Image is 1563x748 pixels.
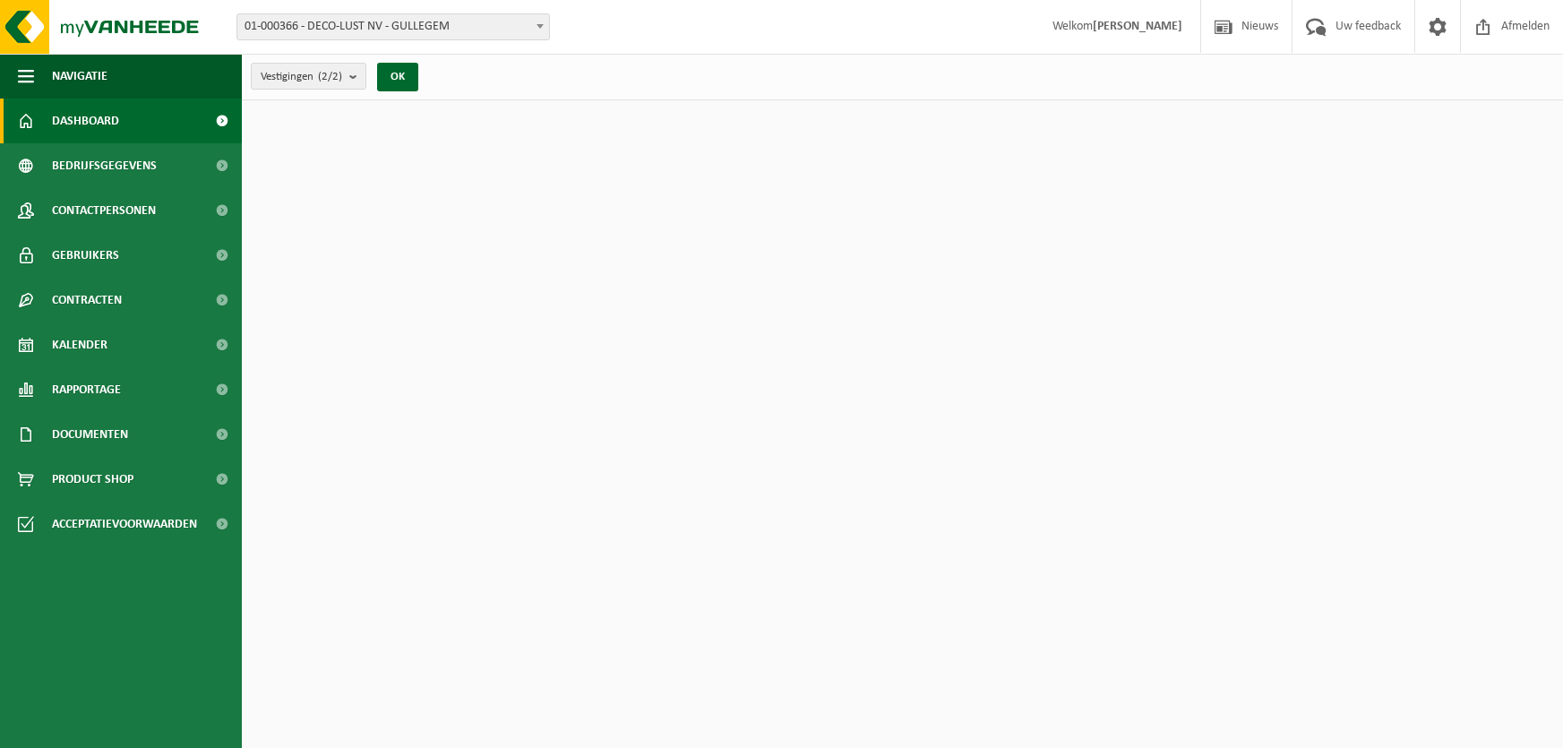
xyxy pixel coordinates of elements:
[52,502,197,546] span: Acceptatievoorwaarden
[236,13,550,40] span: 01-000366 - DECO-LUST NV - GULLEGEM
[52,412,128,457] span: Documenten
[52,367,121,412] span: Rapportage
[52,99,119,143] span: Dashboard
[52,233,119,278] span: Gebruikers
[52,188,156,233] span: Contactpersonen
[377,63,418,91] button: OK
[1093,20,1182,33] strong: [PERSON_NAME]
[237,14,549,39] span: 01-000366 - DECO-LUST NV - GULLEGEM
[251,63,366,90] button: Vestigingen(2/2)
[52,457,133,502] span: Product Shop
[52,143,157,188] span: Bedrijfsgegevens
[52,54,107,99] span: Navigatie
[52,322,107,367] span: Kalender
[261,64,342,90] span: Vestigingen
[318,71,342,82] count: (2/2)
[52,278,122,322] span: Contracten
